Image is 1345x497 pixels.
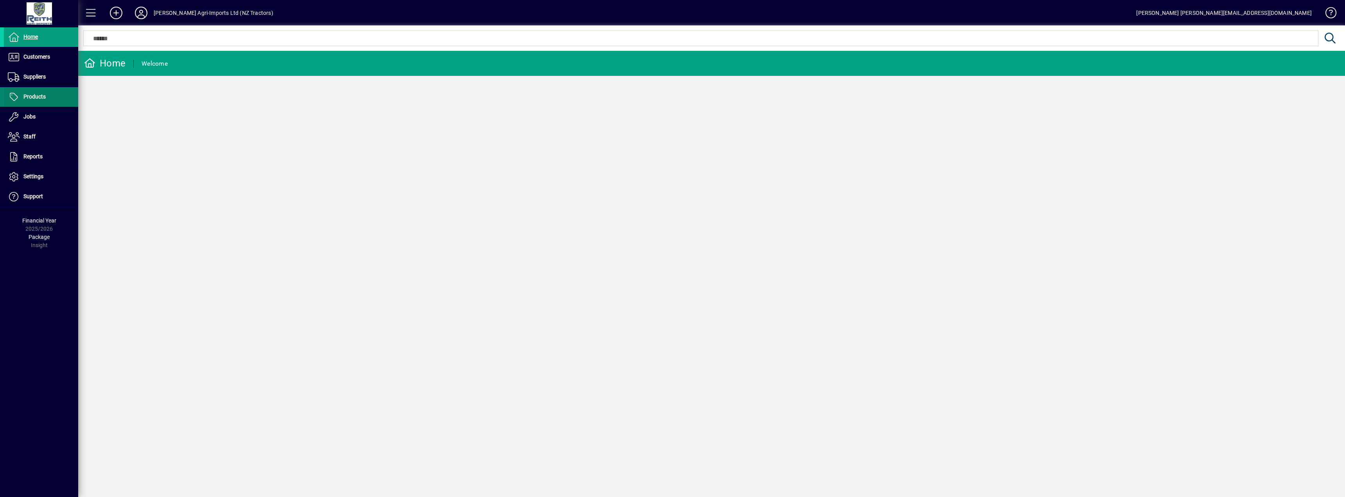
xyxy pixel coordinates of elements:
span: Home [23,34,38,40]
span: Support [23,193,43,199]
span: Package [29,234,50,240]
div: [PERSON_NAME] Agri-Imports Ltd (NZ Tractors) [154,7,273,19]
span: Customers [23,54,50,60]
a: Settings [4,167,78,187]
span: Products [23,93,46,100]
a: Customers [4,47,78,67]
div: Home [84,57,126,70]
a: Knowledge Base [1320,2,1335,27]
a: Products [4,87,78,107]
span: Jobs [23,113,36,120]
span: Suppliers [23,74,46,80]
a: Jobs [4,107,78,127]
div: Welcome [142,57,168,70]
button: Add [104,6,129,20]
span: Reports [23,153,43,160]
a: Support [4,187,78,206]
a: Suppliers [4,67,78,87]
span: Staff [23,133,36,140]
a: Staff [4,127,78,147]
div: [PERSON_NAME] [PERSON_NAME][EMAIL_ADDRESS][DOMAIN_NAME] [1136,7,1312,19]
span: Financial Year [22,217,56,224]
a: Reports [4,147,78,167]
button: Profile [129,6,154,20]
span: Settings [23,173,43,179]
